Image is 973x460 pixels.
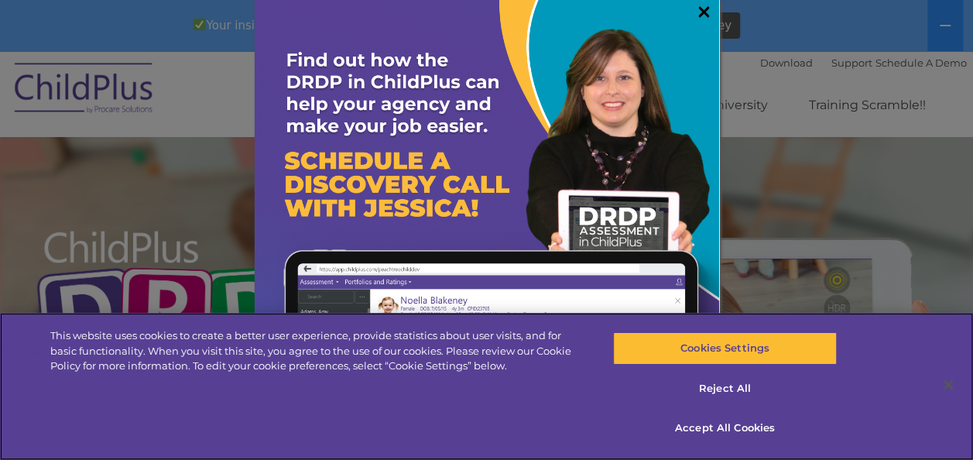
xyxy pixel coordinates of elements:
[50,328,584,374] div: This website uses cookies to create a better user experience, provide statistics about user visit...
[613,332,837,365] button: Cookies Settings
[695,4,713,19] a: ×
[613,412,837,445] button: Accept All Cookies
[613,372,837,405] button: Reject All
[931,368,965,402] button: Close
